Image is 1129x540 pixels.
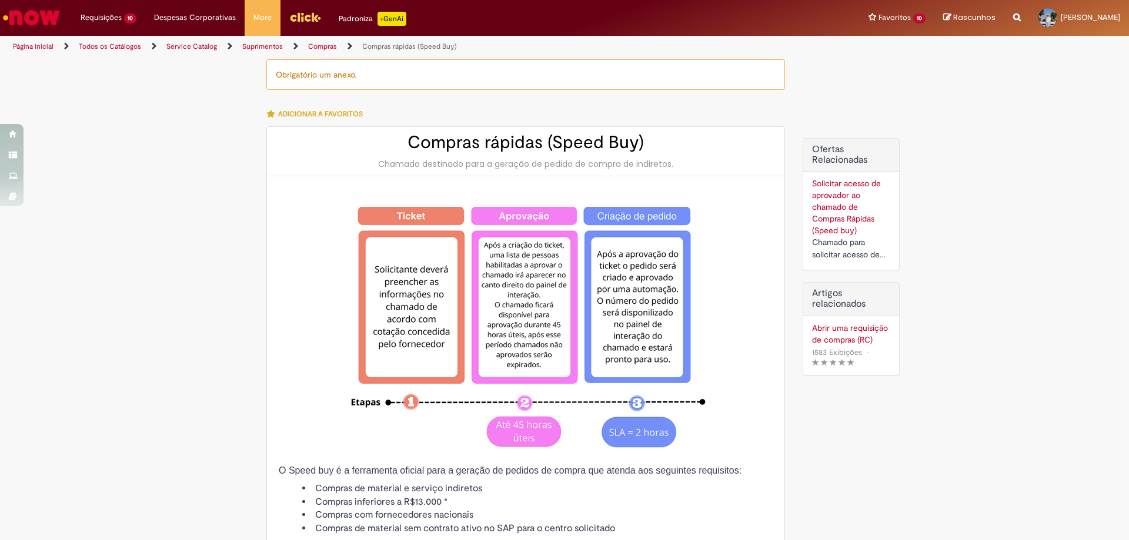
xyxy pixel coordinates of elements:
li: Compras inferiores a R$13.000 * [302,495,773,509]
li: Compras de material e serviço indiretos [302,482,773,495]
li: Compras de material sem contrato ativo no SAP para o centro solicitado [302,522,773,535]
span: Despesas Corporativas [154,12,236,24]
span: 10 [124,14,136,24]
h2: Ofertas Relacionadas [812,145,890,165]
span: Favoritos [879,12,911,24]
span: O Speed buy é a ferramenta oficial para a geração de pedidos de compra que atenda aos seguintes r... [279,465,741,475]
span: [PERSON_NAME] [1061,12,1120,22]
a: Service Catalog [166,42,217,51]
p: +GenAi [378,12,406,26]
span: Requisições [81,12,122,24]
span: Rascunhos [953,12,996,23]
a: Abrir uma requisição de compras (RC) [812,322,890,346]
span: 10 [913,14,926,24]
a: Todos os Catálogos [79,42,141,51]
a: Compras rápidas (Speed Buy) [362,42,457,51]
div: Chamado destinado para a geração de pedido de compra de indiretos. [279,158,773,170]
ul: Trilhas de página [9,36,744,58]
h3: Artigos relacionados [812,289,890,309]
div: Chamado para solicitar acesso de aprovador ao ticket de Speed buy [812,236,890,261]
div: Obrigatório um anexo. [266,59,785,90]
a: Compras [308,42,337,51]
li: Compras com fornecedores nacionais [302,508,773,522]
span: 1583 Exibições [812,347,862,357]
button: Adicionar a Favoritos [266,102,369,126]
img: click_logo_yellow_360x200.png [289,8,321,26]
span: Adicionar a Favoritos [278,109,363,119]
div: Ofertas Relacionadas [803,138,900,270]
img: ServiceNow [1,6,62,29]
div: Padroniza [339,12,406,26]
span: More [253,12,272,24]
a: Página inicial [13,42,54,51]
a: Solicitar acesso de aprovador ao chamado de Compras Rápidas (Speed buy) [812,178,881,236]
span: • [864,344,871,360]
h2: Compras rápidas (Speed Buy) [279,133,773,152]
a: Suprimentos [242,42,283,51]
a: Rascunhos [943,12,996,24]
